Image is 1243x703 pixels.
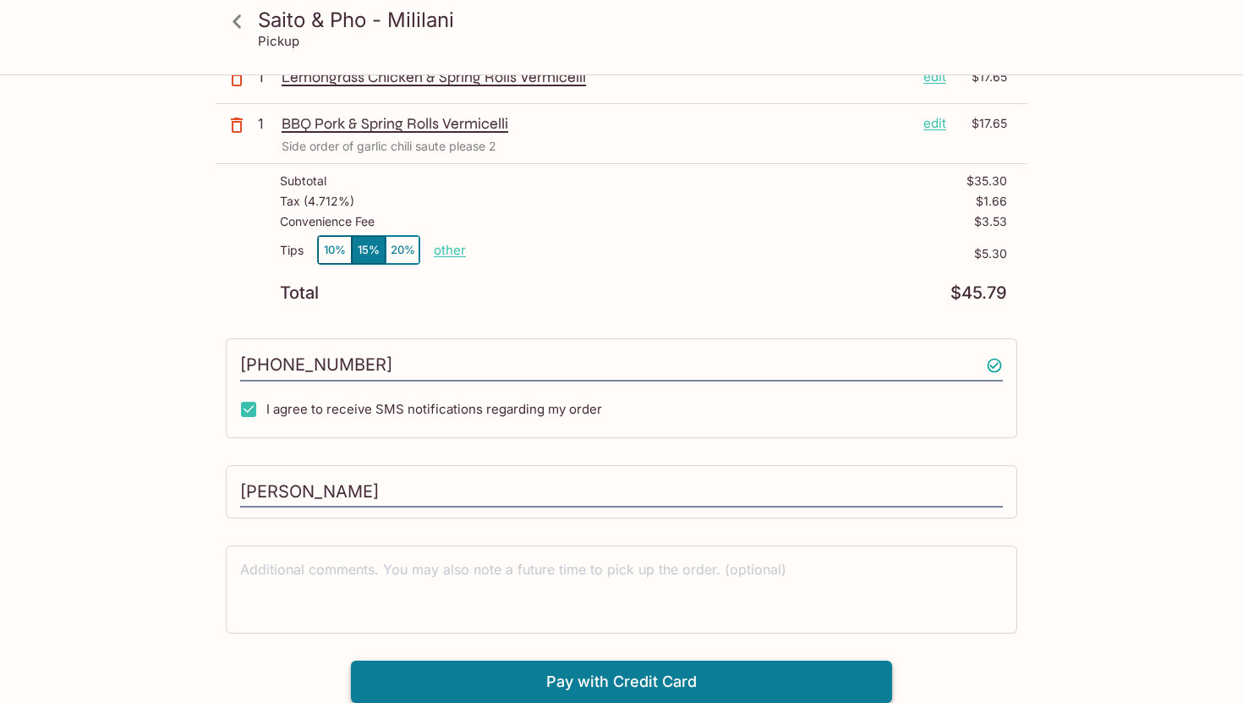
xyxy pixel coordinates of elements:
[923,68,946,86] p: edit
[280,244,304,257] p: Tips
[923,114,946,133] p: edit
[282,68,910,86] p: Lemongrass Chicken & Spring Rolls Vermicelli
[950,285,1007,301] p: $45.79
[466,247,1007,261] p: $5.30
[258,33,299,49] p: Pickup
[351,661,892,703] button: Pay with Credit Card
[258,68,275,86] p: 1
[280,195,354,208] p: Tax ( 4.712% )
[280,215,375,228] p: Convenience Fee
[434,242,466,258] button: other
[974,215,1007,228] p: $3.53
[318,236,352,264] button: 10%
[386,236,419,264] button: 20%
[280,285,319,301] p: Total
[282,140,1007,153] p: Side order of garlic chili saute please 2
[258,114,275,133] p: 1
[240,476,1003,508] input: Enter first and last name
[282,114,910,133] p: BBQ Pork & Spring Rolls Vermicelli
[240,349,1003,382] input: Enter phone number
[258,7,1014,33] h3: Saito & Pho - Mililani
[280,174,326,188] p: Subtotal
[956,114,1007,133] p: $17.65
[956,68,1007,86] p: $17.65
[976,195,1007,208] p: $1.66
[352,236,386,264] button: 15%
[266,401,602,417] span: I agree to receive SMS notifications regarding my order
[966,174,1007,188] p: $35.30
